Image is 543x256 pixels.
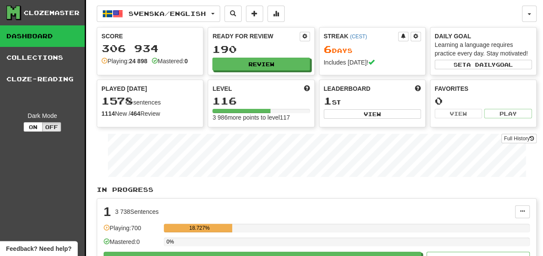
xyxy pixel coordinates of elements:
strong: 0 [184,58,188,65]
span: This week in points, UTC [415,84,421,93]
span: Score more points to level up [304,84,310,93]
div: 0 [435,96,532,106]
div: Mastered: 0 [104,237,160,252]
div: Clozemaster [24,9,80,17]
div: Playing: [101,57,147,65]
div: Playing: 700 [104,224,160,238]
button: Off [42,122,61,132]
div: 18.727% [166,224,232,232]
button: Review [212,58,310,71]
strong: 1114 [101,110,115,117]
span: 6 [324,43,332,55]
div: Dark Mode [6,111,78,120]
div: Ready for Review [212,32,299,40]
span: 1 [324,95,332,107]
span: Svenska / English [129,10,206,17]
div: Streak [324,32,398,40]
button: View [435,109,482,118]
strong: 464 [130,110,140,117]
span: Open feedback widget [6,244,71,253]
div: Mastered: [152,57,188,65]
button: Svenska/English [97,6,220,22]
button: More stats [267,6,285,22]
span: Leaderboard [324,84,371,93]
div: sentences [101,96,199,107]
div: Day s [324,44,421,55]
div: New / Review [101,109,199,118]
button: View [324,109,421,119]
span: Level [212,84,232,93]
div: 116 [212,96,310,106]
button: Seta dailygoal [435,60,532,69]
span: 1578 [101,95,133,107]
a: Full History [501,134,537,143]
div: 306 934 [101,43,199,54]
button: Add sentence to collection [246,6,263,22]
a: (CEST) [350,34,367,40]
div: Favorites [435,84,532,93]
button: Search sentences [224,6,242,22]
button: Play [484,109,532,118]
div: Includes [DATE]! [324,58,421,67]
strong: 24 898 [129,58,147,65]
div: st [324,96,421,107]
div: 190 [212,44,310,55]
span: Played [DATE] [101,84,147,93]
button: On [24,122,43,132]
div: Learning a language requires practice every day. Stay motivated! [435,40,532,58]
div: 3 738 Sentences [115,207,159,216]
div: Score [101,32,199,40]
div: 1 [104,205,111,218]
span: a daily [466,62,496,68]
p: In Progress [97,185,537,194]
div: Daily Goal [435,32,532,40]
div: 3 986 more points to level 117 [212,113,310,122]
